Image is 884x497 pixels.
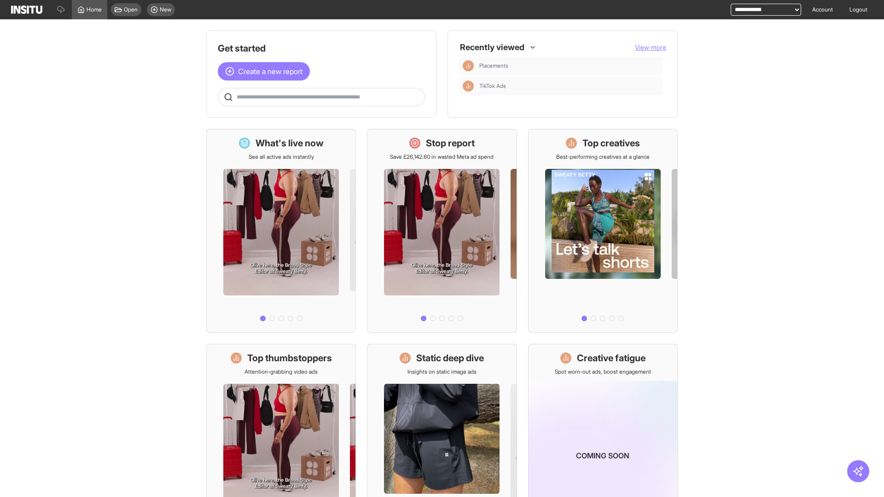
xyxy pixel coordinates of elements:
p: See all active ads instantly [249,153,314,161]
img: Logo [11,6,42,14]
p: Attention-grabbing video ads [244,368,318,376]
h1: What's live now [256,137,324,150]
span: TikTok Ads [479,82,659,90]
a: Stop reportSave £26,142.60 in wasted Meta ad spend [367,129,517,333]
span: Home [87,6,102,13]
a: Top creativesBest-performing creatives at a glance [528,129,678,333]
span: Open [124,6,138,13]
h1: Stop report [426,137,475,150]
p: Insights on static image ads [407,368,477,376]
div: Insights [463,60,474,71]
span: TikTok Ads [479,82,506,90]
span: New [160,6,171,13]
span: Create a new report [238,66,302,77]
span: Placements [479,62,659,69]
div: Insights [463,81,474,92]
h1: Top creatives [582,137,640,150]
button: View more [635,43,666,52]
h1: Static deep dive [416,352,484,364]
p: Save £26,142.60 in wasted Meta ad spend [390,153,494,161]
h1: Top thumbstoppers [247,352,332,364]
a: What's live nowSee all active ads instantly [206,129,356,333]
button: Create a new report [218,62,310,81]
h1: Get started [218,42,425,55]
span: Placements [479,62,508,69]
p: Best-performing creatives at a glance [556,153,650,161]
span: View more [635,43,666,51]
